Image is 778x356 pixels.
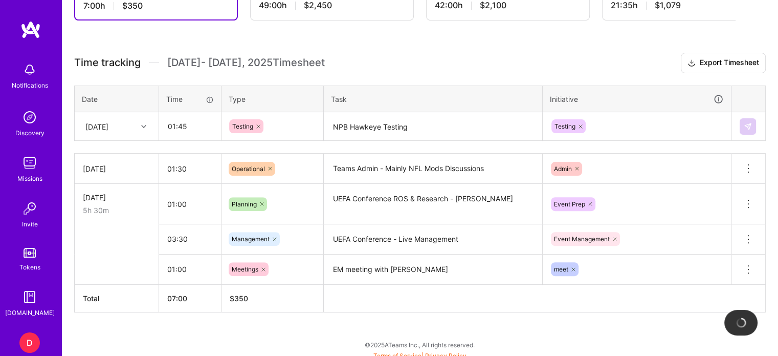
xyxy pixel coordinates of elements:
span: [DATE] - [DATE] , 2025 Timesheet [167,56,325,69]
input: HH:MM [160,113,220,140]
span: $ 350 [230,294,248,303]
img: teamwork [19,153,40,173]
span: Testing [232,122,253,130]
img: tokens [24,248,36,258]
span: Management [232,235,270,243]
th: Total [75,284,159,312]
div: Tokens [19,262,40,273]
span: Meetings [232,265,258,273]
div: 5h 30m [83,205,150,216]
img: guide book [19,287,40,307]
th: Type [221,86,324,112]
div: Time [166,94,214,104]
textarea: EM meeting with [PERSON_NAME] [325,256,541,284]
th: 07:00 [159,284,221,312]
span: Operational [232,165,265,173]
span: Event Management [554,235,610,243]
img: loading [736,317,747,328]
div: [DATE] [83,163,150,174]
div: D [19,332,40,353]
textarea: UEFA Conference - Live Management [325,225,541,254]
i: icon Download [687,58,696,69]
button: Export Timesheet [681,53,766,73]
span: meet [554,265,568,273]
textarea: UEFA Conference ROS & Research - [PERSON_NAME] [325,185,541,223]
textarea: NPB Hawkeye Testing [325,113,541,140]
div: [DOMAIN_NAME] [5,307,55,318]
span: Time tracking [74,56,141,69]
i: icon Chevron [141,124,146,129]
textarea: Teams Admin - Mainly NFL Mods Discussions [325,155,541,183]
a: D [17,332,42,353]
img: Submit [744,122,752,131]
span: Event Prep [554,200,585,208]
img: bell [19,59,40,80]
div: Missions [17,173,42,184]
div: Invite [22,219,38,229]
div: Discovery [15,128,45,138]
span: Admin [554,165,572,173]
span: Testing [554,122,575,130]
div: null [740,118,757,135]
input: HH:MM [159,225,221,253]
div: [DATE] [83,192,150,203]
img: logo [20,20,41,39]
div: Initiative [550,93,724,105]
span: Planning [232,200,257,208]
div: Notifications [12,80,48,91]
input: HH:MM [159,191,221,218]
img: discovery [19,107,40,128]
th: Date [75,86,159,112]
input: HH:MM [159,155,221,182]
img: Invite [19,198,40,219]
span: $350 [122,1,143,11]
th: Task [324,86,543,112]
input: HH:MM [159,256,221,283]
div: [DATE] [85,121,108,132]
div: 7:00 h [83,1,229,11]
